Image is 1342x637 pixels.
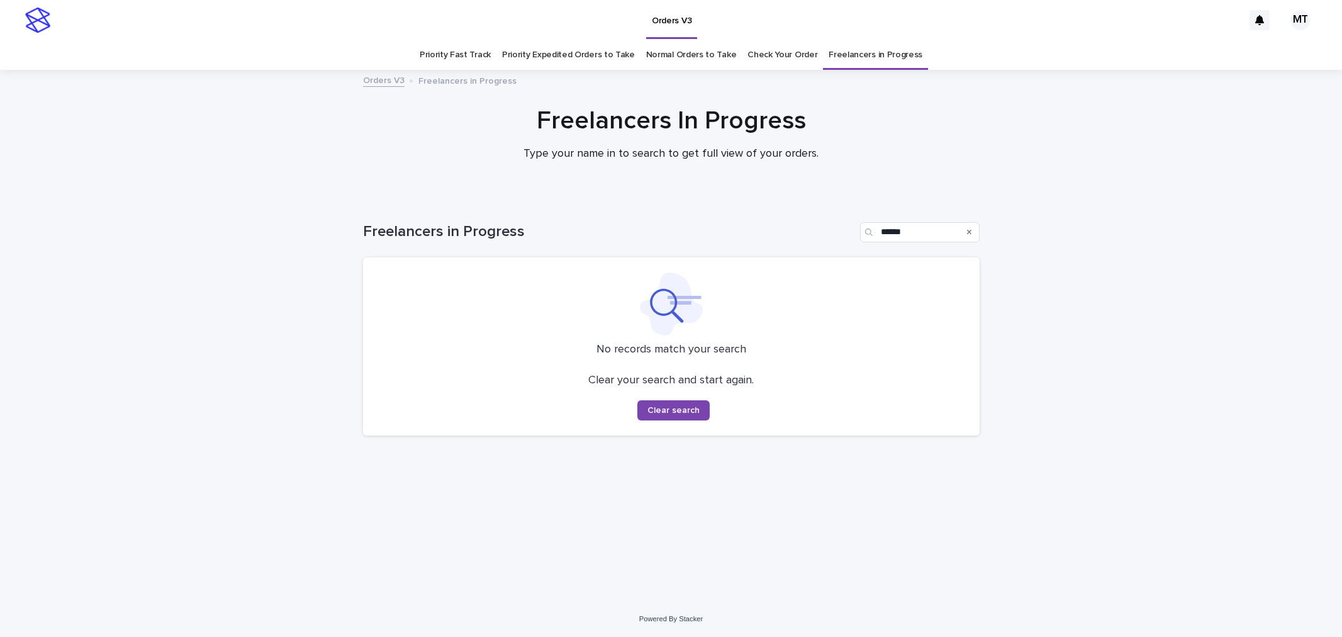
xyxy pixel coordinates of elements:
h1: Freelancers in Progress [363,223,855,241]
span: Clear search [647,406,700,415]
p: Freelancers in Progress [418,73,517,87]
div: MT [1290,10,1311,30]
h1: Freelancers In Progress [363,106,980,136]
input: Search [860,222,980,242]
a: Priority Fast Track [420,40,491,70]
a: Freelancers in Progress [829,40,922,70]
p: No records match your search [378,343,965,357]
a: Powered By Stacker [639,615,703,623]
p: Clear your search and start again. [588,374,754,388]
a: Orders V3 [363,72,405,87]
a: Check Your Order [747,40,817,70]
p: Type your name in to search to get full view of your orders. [420,147,923,161]
button: Clear search [637,400,710,420]
img: stacker-logo-s-only.png [25,8,50,33]
a: Priority Expedited Orders to Take [502,40,635,70]
a: Normal Orders to Take [646,40,737,70]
